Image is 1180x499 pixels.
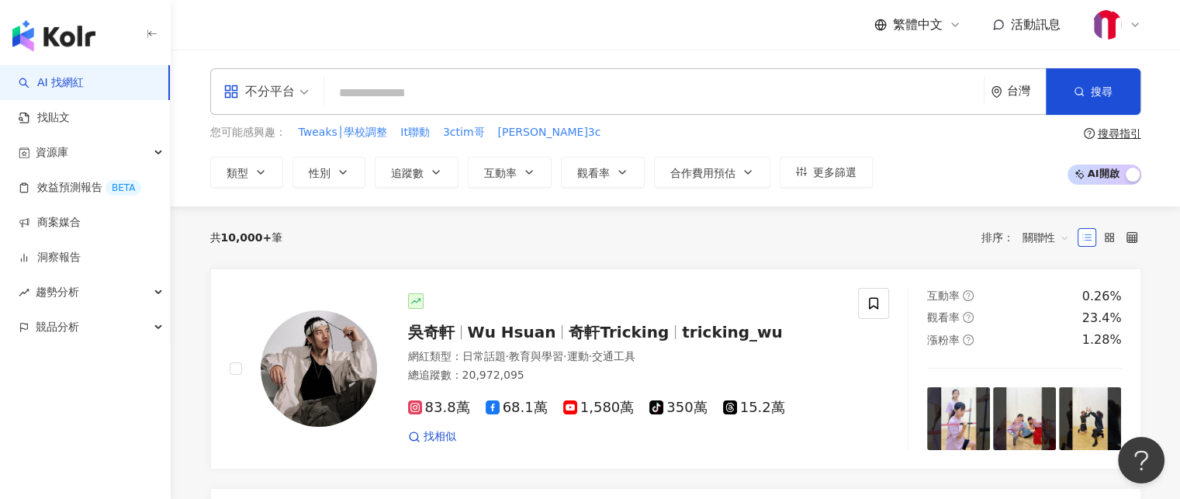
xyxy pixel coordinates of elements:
[210,125,286,140] span: 您可能感興趣：
[497,124,601,141] button: [PERSON_NAME]3c
[408,400,470,416] span: 83.8萬
[227,167,248,179] span: 類型
[408,368,840,383] div: 總追蹤數 ： 20,972,095
[927,311,960,324] span: 觀看率
[400,124,431,141] button: It聯動
[36,275,79,310] span: 趨勢分析
[36,135,68,170] span: 資源庫
[19,287,29,298] span: rise
[298,124,389,141] button: Tweaks│學校調整
[210,269,1141,470] a: KOL Avatar吳奇軒Wu Hsuan奇軒Trickingtricking_wu網紅類型：日常話題·教育與學習·運動·交通工具總追蹤數：20,972,09583.8萬68.1萬1,580萬3...
[443,125,485,140] span: 3ctim哥
[400,125,430,140] span: It聯動
[963,334,974,345] span: question-circle
[991,86,1002,98] span: environment
[981,225,1078,250] div: 排序：
[497,125,600,140] span: [PERSON_NAME]3c
[292,157,365,188] button: 性別
[1098,127,1141,140] div: 搜尋指引
[780,157,873,188] button: 更多篩選
[223,79,295,104] div: 不分平台
[563,400,635,416] span: 1,580萬
[569,323,669,341] span: 奇軒Tricking
[506,350,509,362] span: ·
[19,110,70,126] a: 找貼文
[484,167,517,179] span: 互動率
[654,157,770,188] button: 合作費用預估
[210,231,283,244] div: 共 筆
[408,349,840,365] div: 網紅類型 ：
[468,323,556,341] span: Wu Hsuan
[1007,85,1046,98] div: 台灣
[223,84,239,99] span: appstore
[927,387,990,450] img: post-image
[509,350,563,362] span: 教育與學習
[1023,225,1069,250] span: 關聯性
[963,312,974,323] span: question-circle
[408,429,456,445] a: 找相似
[19,180,141,196] a: 效益預測報告BETA
[391,167,424,179] span: 追蹤數
[424,429,456,445] span: 找相似
[299,125,388,140] span: Tweaks│學校調整
[36,310,79,345] span: 競品分析
[462,350,506,362] span: 日常話題
[670,167,735,179] span: 合作費用預估
[1092,10,1122,40] img: MMdc_PPT.png
[588,350,591,362] span: ·
[1118,437,1164,483] iframe: Help Scout Beacon - Open
[563,350,566,362] span: ·
[927,334,960,346] span: 漲粉率
[649,400,707,416] span: 350萬
[1011,17,1061,32] span: 活動訊息
[19,75,84,91] a: searchAI 找網紅
[927,289,960,302] span: 互動率
[723,400,785,416] span: 15.2萬
[1082,331,1122,348] div: 1.28%
[19,215,81,230] a: 商案媒合
[577,167,610,179] span: 觀看率
[561,157,645,188] button: 觀看率
[468,157,552,188] button: 互動率
[893,16,943,33] span: 繁體中文
[963,290,974,301] span: question-circle
[375,157,459,188] button: 追蹤數
[442,124,486,141] button: 3ctim哥
[19,250,81,265] a: 洞察報告
[309,167,330,179] span: 性別
[261,310,377,427] img: KOL Avatar
[12,20,95,51] img: logo
[1046,68,1140,115] button: 搜尋
[210,157,283,188] button: 類型
[1082,310,1122,327] div: 23.4%
[1082,288,1122,305] div: 0.26%
[566,350,588,362] span: 運動
[1084,128,1095,139] span: question-circle
[682,323,783,341] span: tricking_wu
[813,166,856,178] span: 更多篩選
[592,350,635,362] span: 交通工具
[486,400,548,416] span: 68.1萬
[221,231,272,244] span: 10,000+
[1091,85,1113,98] span: 搜尋
[1059,387,1122,450] img: post-image
[993,387,1056,450] img: post-image
[408,323,455,341] span: 吳奇軒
